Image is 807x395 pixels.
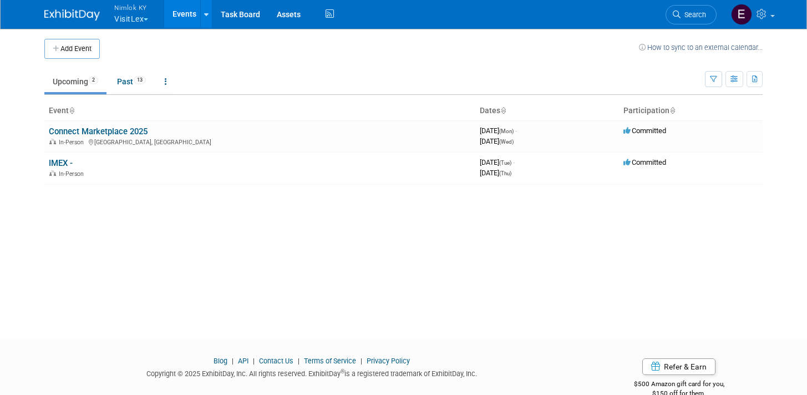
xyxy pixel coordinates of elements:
img: Elizabeth Griffin [731,4,752,25]
span: - [515,126,517,135]
span: | [295,357,302,365]
span: 2 [89,76,98,84]
span: [DATE] [480,126,517,135]
a: Refer & Earn [642,358,715,375]
a: IMEX - [49,158,73,168]
span: Committed [623,158,666,166]
button: Add Event [44,39,100,59]
span: Nimlok KY [114,2,148,13]
span: Search [681,11,706,19]
a: Upcoming2 [44,71,106,92]
div: [GEOGRAPHIC_DATA], [GEOGRAPHIC_DATA] [49,137,471,146]
a: Contact Us [259,357,293,365]
img: In-Person Event [49,170,56,176]
span: [DATE] [480,169,511,177]
a: API [238,357,248,365]
span: (Mon) [499,128,514,134]
span: (Thu) [499,170,511,176]
a: Sort by Participation Type [669,106,675,115]
span: (Wed) [499,139,514,145]
span: (Tue) [499,160,511,166]
span: | [358,357,365,365]
span: | [229,357,236,365]
a: Past13 [109,71,154,92]
a: Search [666,5,717,24]
a: Terms of Service [304,357,356,365]
span: 13 [134,76,146,84]
span: [DATE] [480,158,515,166]
a: How to sync to an external calendar... [639,43,763,52]
span: In-Person [59,170,87,178]
th: Participation [619,102,763,120]
span: Committed [623,126,666,135]
img: In-Person Event [49,139,56,144]
a: Blog [214,357,227,365]
span: [DATE] [480,137,514,145]
a: Sort by Start Date [500,106,506,115]
th: Event [44,102,475,120]
div: Copyright © 2025 ExhibitDay, Inc. All rights reserved. ExhibitDay is a registered trademark of Ex... [44,366,579,379]
th: Dates [475,102,619,120]
img: ExhibitDay [44,9,100,21]
span: In-Person [59,139,87,146]
span: - [513,158,515,166]
a: Connect Marketplace 2025 [49,126,148,136]
sup: ® [341,368,344,374]
a: Sort by Event Name [69,106,74,115]
a: Privacy Policy [367,357,410,365]
span: | [250,357,257,365]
